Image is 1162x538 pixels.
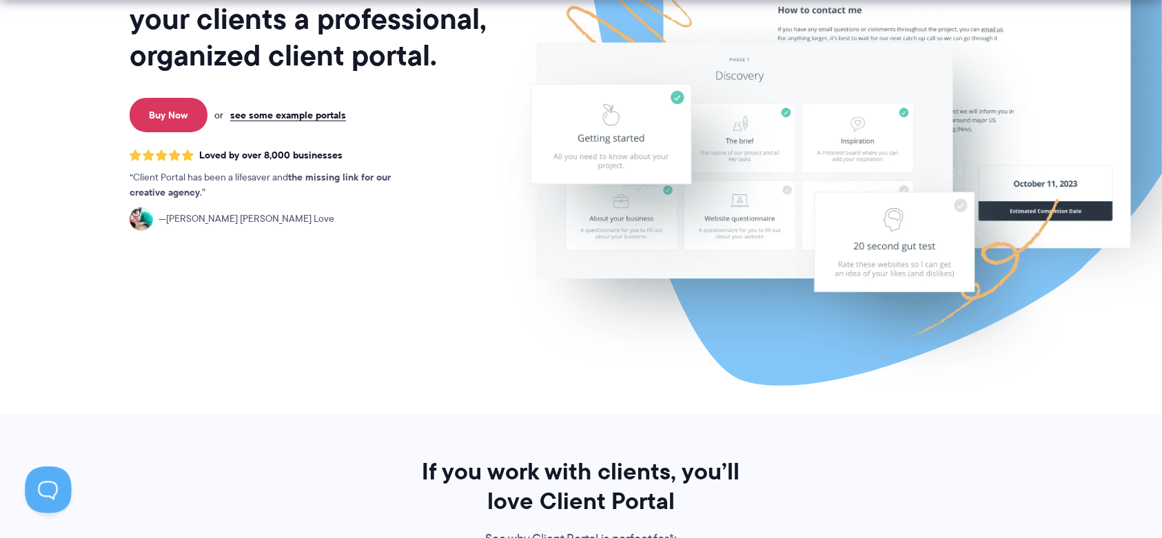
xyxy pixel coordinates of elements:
h2: If you work with clients, you’ll love Client Portal [403,457,759,516]
span: or [214,109,223,121]
a: Buy Now [130,98,207,132]
p: Client Portal has been a lifesaver and . [130,170,419,200]
span: Loved by over 8,000 businesses [199,149,343,161]
span: [PERSON_NAME] [PERSON_NAME] Love [159,211,334,227]
iframe: Toggle Customer Support [25,466,72,513]
a: see some example portals [230,109,346,121]
strong: the missing link for our creative agency [130,169,391,200]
